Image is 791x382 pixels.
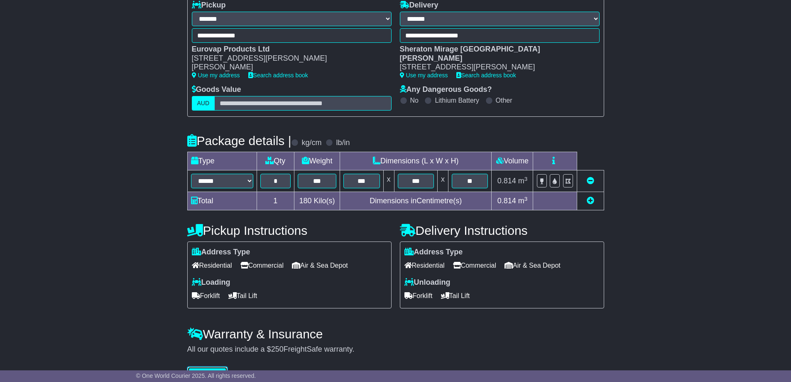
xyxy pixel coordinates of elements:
[456,72,516,79] a: Search address book
[248,72,308,79] a: Search address book
[192,96,215,111] label: AUD
[400,1,438,10] label: Delivery
[400,224,604,237] h4: Delivery Instructions
[453,259,496,272] span: Commercial
[192,278,230,287] label: Loading
[192,45,383,54] div: Eurovap Products Ltd
[187,327,604,341] h4: Warranty & Insurance
[404,289,433,302] span: Forklift
[187,134,291,148] h4: Package details |
[192,72,240,79] a: Use my address
[187,224,392,237] h4: Pickup Instructions
[136,372,256,379] span: © One World Courier 2025. All rights reserved.
[192,1,226,10] label: Pickup
[497,177,516,185] span: 0.814
[518,197,528,205] span: m
[400,45,591,63] div: Sheraton Mirage [GEOGRAPHIC_DATA][PERSON_NAME]
[192,248,250,257] label: Address Type
[496,96,512,104] label: Other
[437,170,448,192] td: x
[504,259,561,272] span: Air & Sea Depot
[524,176,528,182] sup: 3
[340,192,492,210] td: Dimensions in Centimetre(s)
[404,259,445,272] span: Residential
[404,278,451,287] label: Unloading
[187,367,228,381] button: Get Quotes
[435,96,479,104] label: Lithium Battery
[400,72,448,79] a: Use my address
[410,96,419,104] label: No
[301,138,321,148] label: kg/cm
[192,289,220,302] span: Forklift
[192,85,241,94] label: Goods Value
[336,138,350,148] label: lb/in
[192,259,232,272] span: Residential
[587,197,594,205] a: Add new item
[400,85,492,94] label: Any Dangerous Goods?
[294,152,340,170] td: Weight
[187,152,257,170] td: Type
[518,177,528,185] span: m
[441,289,470,302] span: Tail Lift
[187,345,604,354] div: All our quotes include a $ FreightSafe warranty.
[271,345,284,353] span: 250
[257,152,294,170] td: Qty
[228,289,257,302] span: Tail Lift
[383,170,394,192] td: x
[587,177,594,185] a: Remove this item
[292,259,348,272] span: Air & Sea Depot
[294,192,340,210] td: Kilo(s)
[404,248,463,257] label: Address Type
[299,197,312,205] span: 180
[492,152,533,170] td: Volume
[192,63,383,72] div: [PERSON_NAME]
[340,152,492,170] td: Dimensions (L x W x H)
[187,192,257,210] td: Total
[524,196,528,202] sup: 3
[240,259,284,272] span: Commercial
[257,192,294,210] td: 1
[400,63,591,72] div: [STREET_ADDRESS][PERSON_NAME]
[497,197,516,205] span: 0.814
[192,54,383,63] div: [STREET_ADDRESS][PERSON_NAME]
